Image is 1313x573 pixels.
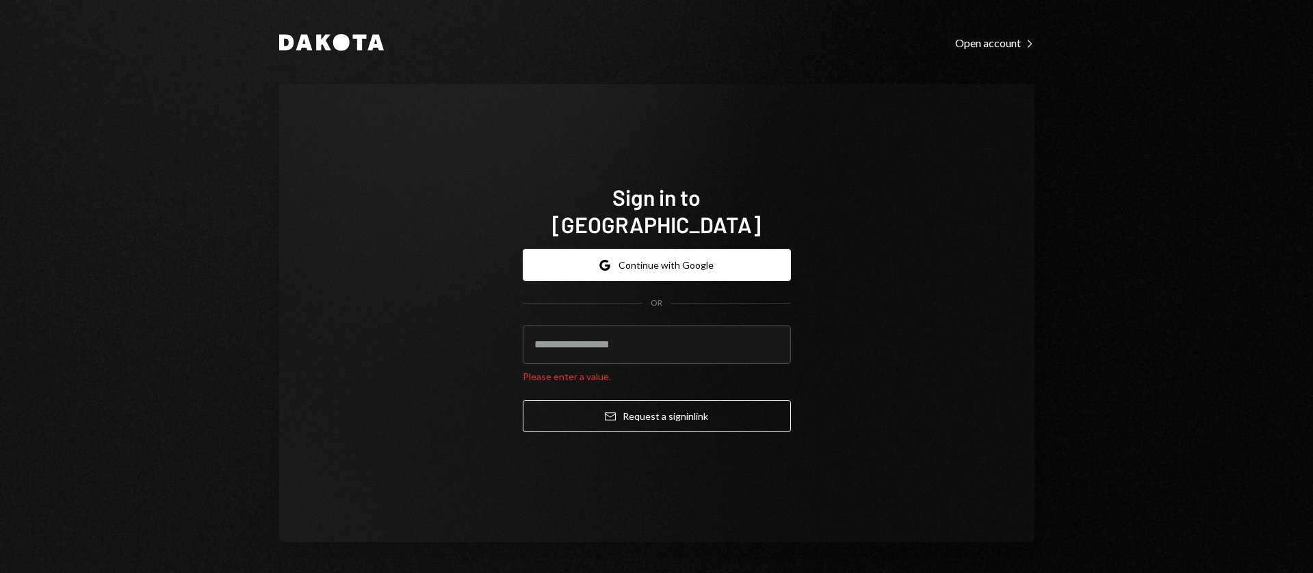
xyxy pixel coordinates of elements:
a: Open account [955,35,1035,50]
button: Continue with Google [523,249,791,281]
button: Request a signinlink [523,400,791,432]
div: Open account [955,36,1035,50]
h1: Sign in to [GEOGRAPHIC_DATA] [523,183,791,238]
div: OR [651,297,662,309]
div: Please enter a value. [523,369,791,384]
